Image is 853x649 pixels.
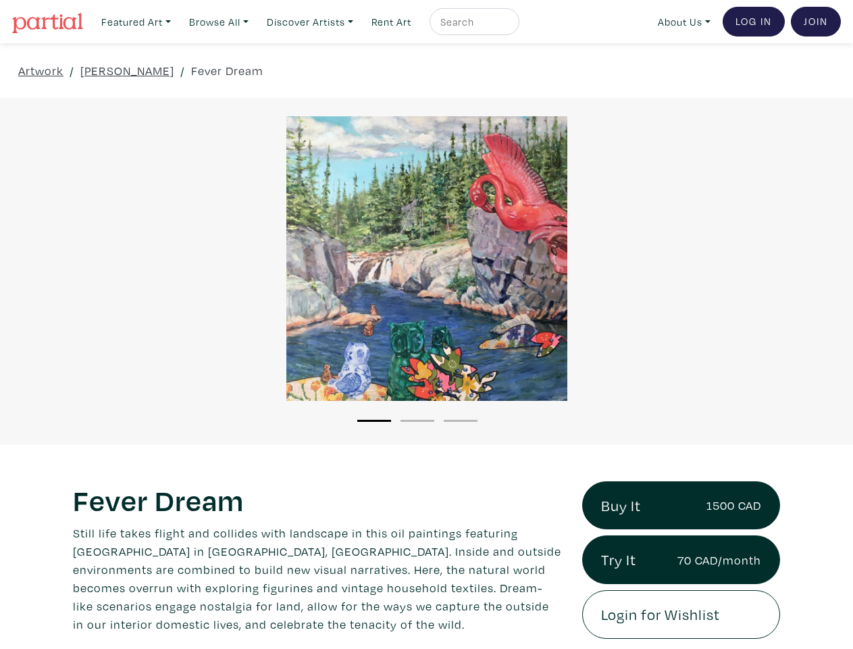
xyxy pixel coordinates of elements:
a: Join [791,7,841,37]
a: Featured Art [95,8,177,36]
a: Fever Dream [191,62,263,80]
button: 3 of 3 [444,420,477,422]
a: Browse All [183,8,255,36]
button: 2 of 3 [400,420,434,422]
span: / [180,62,185,80]
span: / [70,62,74,80]
a: Log In [723,7,785,37]
small: 70 CAD/month [677,551,761,569]
a: Buy It1500 CAD [582,481,780,530]
a: Try It70 CAD/month [582,535,780,584]
a: Rent Art [365,8,417,36]
a: Login for Wishlist [582,590,780,639]
a: [PERSON_NAME] [80,62,174,80]
button: 1 of 3 [357,420,391,422]
input: Search [439,14,507,30]
a: Discover Artists [261,8,359,36]
span: Login for Wishlist [601,603,720,626]
h1: Fever Dream [73,481,562,518]
a: Artwork [18,62,63,80]
small: 1500 CAD [706,496,761,514]
a: About Us [652,8,717,36]
p: Still life takes flight and collides with landscape in this oil paintings featuring [GEOGRAPHIC_D... [73,524,562,633]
